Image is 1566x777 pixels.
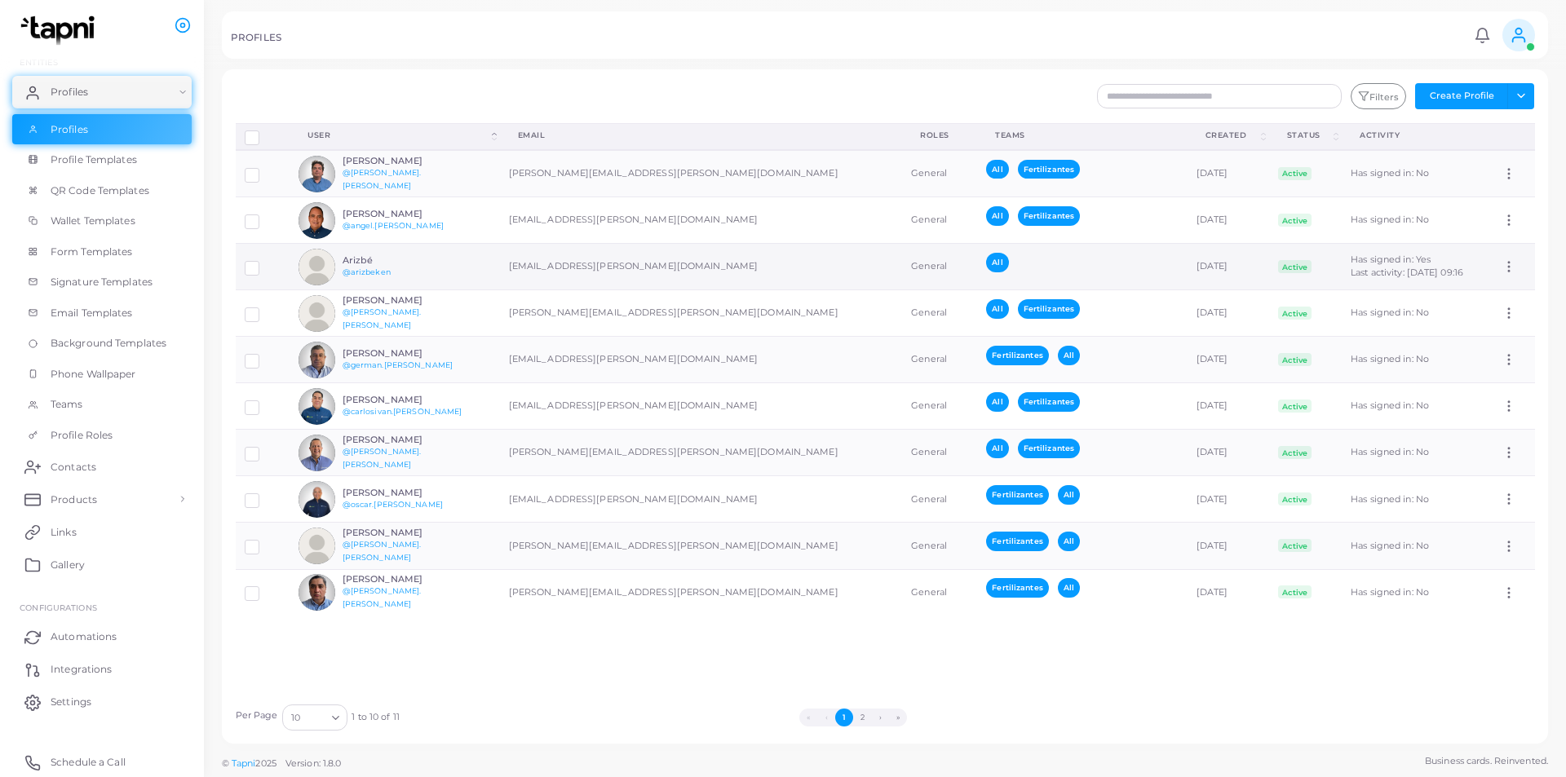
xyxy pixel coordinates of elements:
span: Schedule a Call [51,755,126,770]
span: Has signed in: No [1351,540,1429,551]
img: avatar [299,156,335,192]
img: avatar [299,202,335,239]
div: Email [518,130,885,141]
a: Contacts [12,450,192,483]
span: Background Templates [51,336,166,351]
span: Fertilizantes [1018,439,1080,457]
td: General [902,569,977,616]
td: [PERSON_NAME][EMAIL_ADDRESS][PERSON_NAME][DOMAIN_NAME] [500,523,903,569]
a: @[PERSON_NAME].[PERSON_NAME] [343,307,422,329]
a: Phone Wallpaper [12,359,192,390]
span: All [1058,578,1080,597]
span: Fertilizantes [986,485,1048,504]
span: Has signed in: No [1351,167,1429,179]
h6: [PERSON_NAME] [343,435,462,445]
button: Create Profile [1415,83,1508,109]
a: @carlosivan.[PERSON_NAME] [343,407,462,416]
span: Fertilizantes [1018,299,1080,318]
img: logo [15,15,105,46]
h6: [PERSON_NAME] [343,395,462,405]
span: All [986,160,1008,179]
h6: [PERSON_NAME] [343,488,462,498]
span: All [986,392,1008,411]
span: Settings [51,695,91,709]
span: Profile Templates [51,152,137,167]
span: All [1058,346,1080,364]
div: Roles [920,130,959,141]
span: Integrations [51,662,112,677]
td: [EMAIL_ADDRESS][PERSON_NAME][DOMAIN_NAME] [500,476,903,523]
a: Links [12,515,192,548]
div: User [307,130,488,141]
a: Form Templates [12,236,192,267]
span: Has signed in: No [1351,400,1429,411]
span: Links [51,525,77,540]
label: Per Page [236,709,278,722]
span: All [1058,532,1080,550]
h6: [PERSON_NAME] [343,348,462,359]
span: Phone Wallpaper [51,367,136,382]
td: [DATE] [1188,337,1269,383]
th: Row-selection [236,123,290,150]
a: Background Templates [12,328,192,359]
h6: [PERSON_NAME] [343,295,462,306]
span: Gallery [51,558,85,572]
h6: [PERSON_NAME] [343,209,462,219]
a: @[PERSON_NAME].[PERSON_NAME] [343,540,422,562]
td: [PERSON_NAME][EMAIL_ADDRESS][PERSON_NAME][DOMAIN_NAME] [500,430,903,476]
a: Products [12,483,192,515]
td: [PERSON_NAME][EMAIL_ADDRESS][PERSON_NAME][DOMAIN_NAME] [500,290,903,337]
a: Tapni [232,757,256,769]
span: Active [1278,260,1312,273]
span: Last activity: [DATE] 09:16 [1351,267,1463,278]
td: [EMAIL_ADDRESS][PERSON_NAME][DOMAIN_NAME] [500,337,903,383]
button: Go to last page [889,709,907,726]
span: 2025 [255,757,276,770]
td: [EMAIL_ADDRESS][PERSON_NAME][DOMAIN_NAME] [500,383,903,430]
span: Active [1278,585,1312,598]
span: © [222,757,341,770]
span: Active [1278,307,1312,320]
a: Profiles [12,76,192,108]
td: General [902,244,977,290]
span: Fertilizantes [1018,160,1080,179]
span: Active [1278,167,1312,180]
h6: [PERSON_NAME] [343,574,462,585]
td: [DATE] [1188,383,1269,430]
td: [PERSON_NAME][EMAIL_ADDRESS][PERSON_NAME][DOMAIN_NAME] [500,569,903,616]
td: [EMAIL_ADDRESS][PERSON_NAME][DOMAIN_NAME] [500,197,903,244]
span: Contacts [51,460,96,475]
span: 1 to 10 of 11 [352,711,399,724]
h6: [PERSON_NAME] [343,528,462,538]
span: Products [51,492,97,507]
h6: [PERSON_NAME] [343,156,462,166]
span: Active [1278,446,1312,459]
a: @[PERSON_NAME].[PERSON_NAME] [343,168,422,190]
span: 10 [291,709,300,726]
span: Fertilizantes [1018,392,1080,411]
img: avatar [299,435,335,471]
span: Active [1278,353,1312,366]
a: QR Code Templates [12,175,192,206]
span: Has signed in: No [1351,353,1429,364]
a: @oscar.[PERSON_NAME] [343,500,443,509]
span: All [986,439,1008,457]
span: Fertilizantes [1018,206,1080,225]
a: Settings [12,686,192,718]
img: avatar [299,528,335,564]
td: [EMAIL_ADDRESS][PERSON_NAME][DOMAIN_NAME] [500,244,903,290]
span: All [986,206,1008,225]
th: Action [1493,123,1534,150]
div: Search for option [282,704,347,731]
span: Active [1278,539,1312,552]
span: Profile Roles [51,428,113,443]
img: avatar [299,388,335,425]
span: Active [1278,214,1312,227]
img: avatar [299,574,335,611]
span: All [986,299,1008,318]
td: [DATE] [1188,476,1269,523]
a: @german.[PERSON_NAME] [343,360,453,369]
span: Profiles [51,122,88,137]
img: avatar [299,249,335,285]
